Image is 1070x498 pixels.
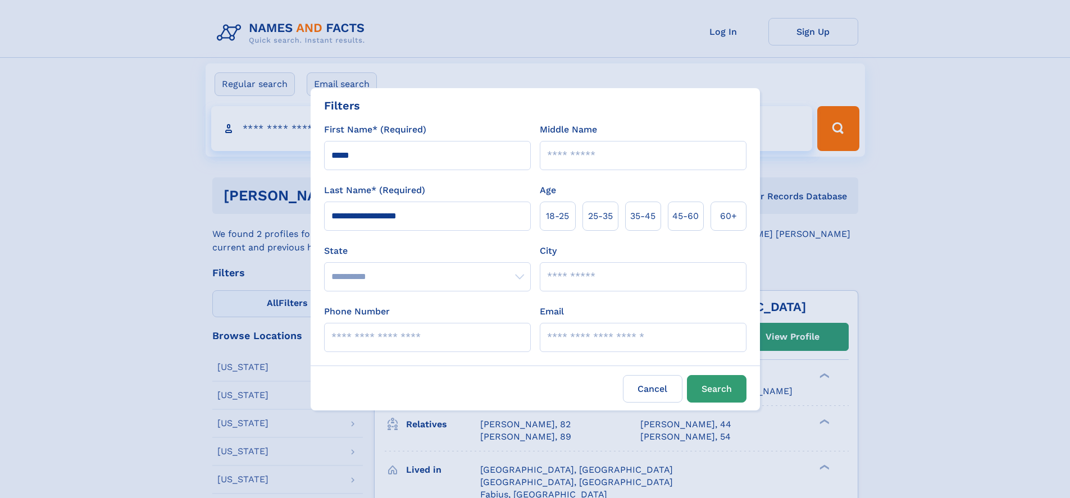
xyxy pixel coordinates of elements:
span: 45‑60 [672,209,699,223]
label: Age [540,184,556,197]
button: Search [687,375,746,403]
label: City [540,244,557,258]
label: Phone Number [324,305,390,318]
span: 60+ [720,209,737,223]
label: Cancel [623,375,682,403]
span: 25‑35 [588,209,613,223]
label: Middle Name [540,123,597,136]
label: State [324,244,531,258]
div: Filters [324,97,360,114]
label: Last Name* (Required) [324,184,425,197]
label: First Name* (Required) [324,123,426,136]
span: 35‑45 [630,209,655,223]
label: Email [540,305,564,318]
span: 18‑25 [546,209,569,223]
